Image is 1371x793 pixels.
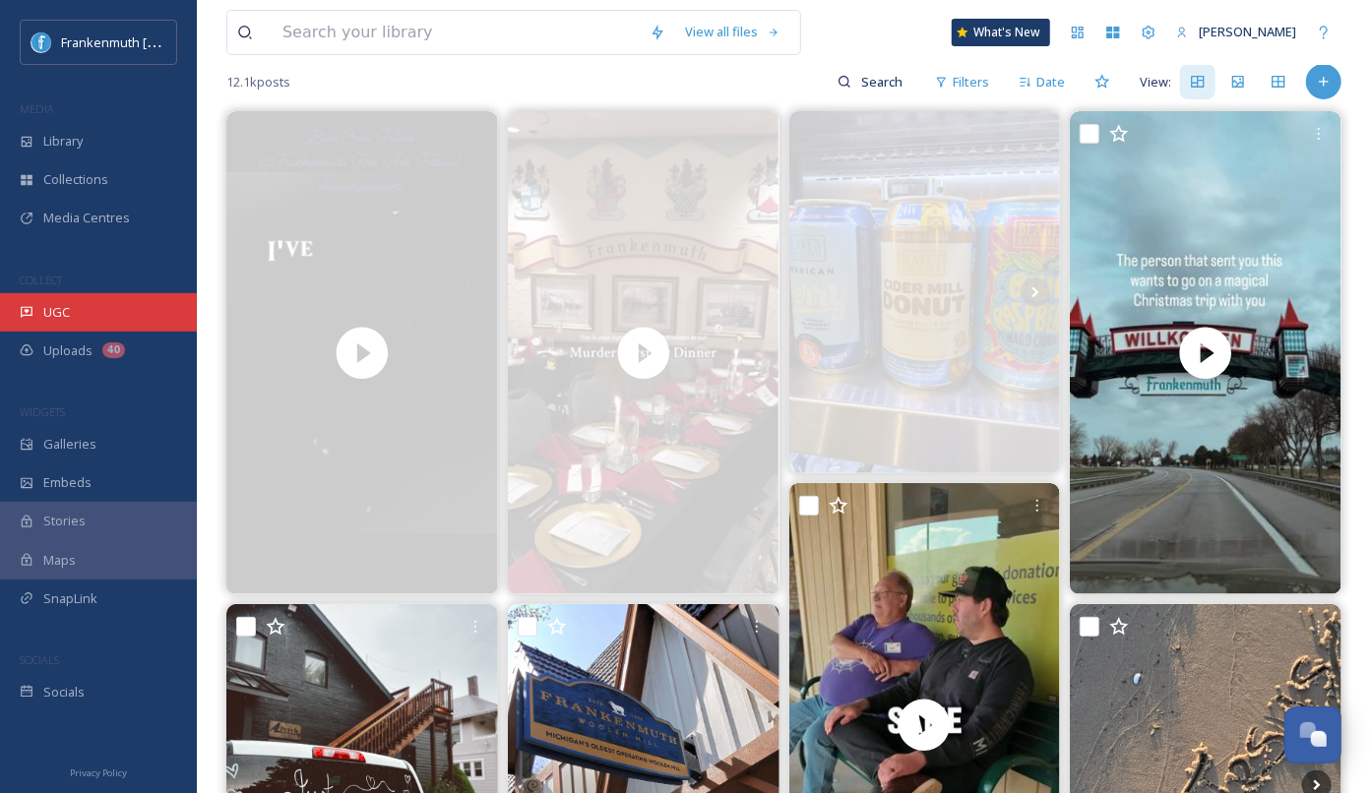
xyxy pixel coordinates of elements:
[43,435,96,454] span: Galleries
[43,512,86,530] span: Stories
[43,683,85,701] span: Socials
[43,341,93,360] span: Uploads
[1036,73,1065,91] span: Date
[43,303,70,322] span: UGC
[20,273,62,287] span: COLLECT
[43,589,97,608] span: SnapLink
[789,111,1061,473] img: Who needs pumpkin spice when you’ve got these trios? #craftbeer #michigancraftbeer #fallsips #bee...
[70,766,127,779] span: Privacy Policy
[226,73,290,91] span: 12.1k posts
[851,62,915,101] input: Search
[273,11,640,54] input: Search your library
[61,32,210,51] span: Frankenmuth [US_STATE]
[43,132,83,151] span: Library
[20,404,65,419] span: WIDGETS
[31,32,51,52] img: Social%20Media%20PFP%202025.jpg
[226,111,498,594] video: 🔥✨ Blue Crow Talent ignited the night at the Frankenmuth Fire Arts Festival! ✨🔥 It’s always such ...
[43,170,108,189] span: Collections
[20,652,59,667] span: SOCIALS
[1166,13,1306,51] a: [PERSON_NAME]
[1070,111,1341,594] video: The person who sent you this wants to go on a magical Christmas trip to Frankenmuth with you 🎄✨ H...
[675,13,790,51] a: View all files
[43,473,92,492] span: Embeds
[70,760,127,783] a: Privacy Policy
[952,19,1050,46] a: What's New
[102,342,125,358] div: 40
[1140,73,1171,91] span: View:
[1070,111,1341,594] img: thumbnail
[20,101,54,116] span: MEDIA
[226,111,498,594] img: thumbnail
[43,209,130,227] span: Media Centres
[953,73,989,91] span: Filters
[43,551,76,570] span: Maps
[508,111,779,594] img: thumbnail
[1199,23,1296,40] span: [PERSON_NAME]
[508,111,779,594] video: Darkness will fall across Frankenmuth on October 24 at the Macabre Masquerade, Bavarian Inn Resta...
[1284,706,1341,763] button: Open Chat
